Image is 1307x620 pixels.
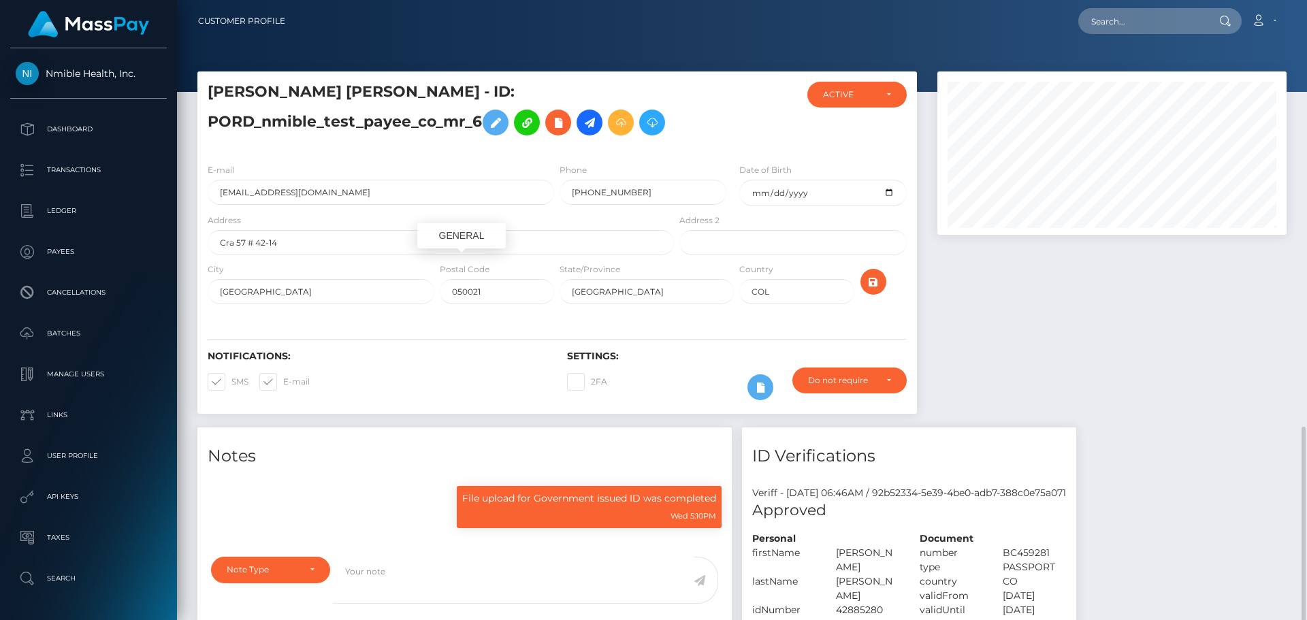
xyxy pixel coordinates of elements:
[10,480,167,514] a: API Keys
[16,446,161,466] p: User Profile
[208,444,722,468] h4: Notes
[16,568,161,589] p: Search
[10,276,167,310] a: Cancellations
[208,164,234,176] label: E-mail
[16,242,161,262] p: Payees
[739,164,792,176] label: Date of Birth
[417,223,506,248] div: GENERAL
[10,521,167,555] a: Taxes
[920,532,973,544] strong: Document
[16,62,39,85] img: Nmible Health, Inc.
[909,560,993,574] div: type
[10,194,167,228] a: Ledger
[10,235,167,269] a: Payees
[739,263,773,276] label: Country
[227,564,299,575] div: Note Type
[462,491,716,506] p: File upload for Government issued ID was completed
[16,323,161,344] p: Batches
[16,527,161,548] p: Taxes
[10,439,167,473] a: User Profile
[10,316,167,350] a: Batches
[211,557,330,583] button: Note Type
[16,201,161,221] p: Ledger
[742,486,1076,500] div: Veriff - [DATE] 06:46AM / 92b52334-5e39-4be0-adb7-388c0e75a071
[792,368,907,393] button: Do not require
[208,82,666,142] h5: [PERSON_NAME] [PERSON_NAME] - ID: PORD_nmible_test_payee_co_mr_6
[909,574,993,589] div: country
[10,67,167,80] span: Nmible Health, Inc.
[752,500,1066,521] h5: Approved
[16,282,161,303] p: Cancellations
[10,398,167,432] a: Links
[208,350,547,362] h6: Notifications:
[208,214,241,227] label: Address
[909,589,993,603] div: validFrom
[259,373,310,391] label: E-mail
[742,574,826,603] div: lastName
[993,603,1076,617] div: [DATE]
[16,119,161,140] p: Dashboard
[807,82,907,108] button: ACTIVE
[198,7,285,35] a: Customer Profile
[909,546,993,560] div: number
[10,357,167,391] a: Manage Users
[208,373,248,391] label: SMS
[826,546,909,574] div: [PERSON_NAME]
[993,546,1076,560] div: BC459281
[10,561,167,595] a: Search
[752,444,1066,468] h4: ID Verifications
[16,487,161,507] p: API Keys
[560,164,587,176] label: Phone
[823,89,875,100] div: ACTIVE
[560,263,620,276] label: State/Province
[826,603,909,617] div: 42885280
[752,532,796,544] strong: Personal
[577,110,602,135] a: Initiate Payout
[1078,8,1206,34] input: Search...
[993,574,1076,589] div: CO
[28,11,149,37] img: MassPay Logo
[993,589,1076,603] div: [DATE]
[679,214,720,227] label: Address 2
[742,603,826,617] div: idNumber
[16,405,161,425] p: Links
[440,263,489,276] label: Postal Code
[16,364,161,385] p: Manage Users
[567,373,607,391] label: 2FA
[16,160,161,180] p: Transactions
[742,546,826,574] div: firstName
[993,560,1076,574] div: PASSPORT
[10,112,167,146] a: Dashboard
[567,350,906,362] h6: Settings:
[808,375,875,386] div: Do not require
[671,511,716,521] small: Wed 5:10PM
[826,574,909,603] div: [PERSON_NAME]
[909,603,993,617] div: validUntil
[10,153,167,187] a: Transactions
[208,263,224,276] label: City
